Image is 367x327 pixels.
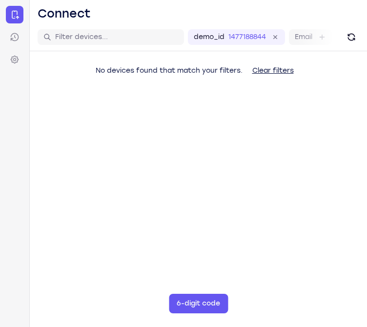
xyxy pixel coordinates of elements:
[6,51,23,68] a: Settings
[295,32,312,42] label: Email
[6,6,23,23] a: Connect
[194,32,224,42] label: demo_id
[55,32,178,42] input: Filter devices...
[96,66,243,75] span: No devices found that match your filters.
[6,28,23,46] a: Sessions
[245,61,302,81] button: Clear filters
[169,294,228,313] button: 6-digit code
[344,29,359,45] button: Refresh
[38,6,91,21] h1: Connect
